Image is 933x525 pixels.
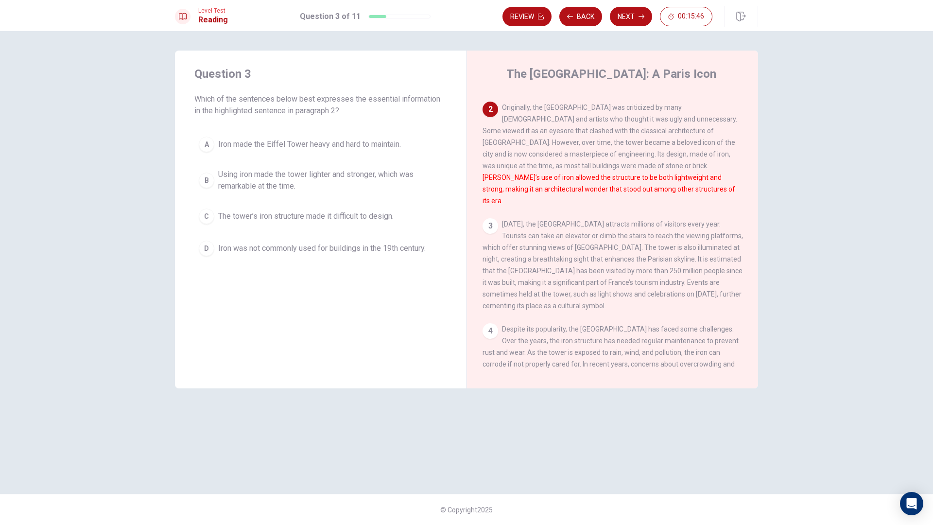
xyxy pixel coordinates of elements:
span: Iron made the Eiffel Tower heavy and hard to maintain. [218,139,401,150]
div: D [199,241,214,256]
button: DIron was not commonly used for buildings in the 19th century. [194,236,447,261]
span: Using iron made the tower lighter and stronger, which was remarkable at the time. [218,169,443,192]
div: C [199,209,214,224]
h4: The [GEOGRAPHIC_DATA]: A Paris Icon [506,66,716,82]
h1: Question 3 of 11 [300,11,361,22]
span: Iron was not commonly used for buildings in the 19th century. [218,243,426,254]
h4: Question 3 [194,66,447,82]
button: CThe tower’s iron structure made it difficult to design. [194,204,447,228]
span: [DATE], the [GEOGRAPHIC_DATA] attracts millions of visitors every year. Tourists can take an elev... [483,220,743,310]
span: 00:15:46 [678,13,704,20]
div: 4 [483,323,498,339]
button: BUsing iron made the tower lighter and stronger, which was remarkable at the time. [194,164,447,196]
button: Review [502,7,552,26]
div: 2 [483,102,498,117]
div: A [199,137,214,152]
button: AIron made the Eiffel Tower heavy and hard to maintain. [194,132,447,157]
button: 00:15:46 [660,7,712,26]
span: Which of the sentences below best expresses the essential information in the highlighted sentence... [194,93,447,117]
span: The tower’s iron structure made it difficult to design. [218,210,394,222]
div: Open Intercom Messenger [900,492,923,515]
h1: Reading [198,14,228,26]
font: [PERSON_NAME]’s use of iron allowed the structure to be both lightweight and strong, making it an... [483,174,735,205]
span: © Copyright 2025 [440,506,493,514]
span: Originally, the [GEOGRAPHIC_DATA] was criticized by many [DEMOGRAPHIC_DATA] and artists who thoug... [483,104,737,205]
div: 3 [483,218,498,234]
button: Back [559,7,602,26]
div: B [199,173,214,188]
span: Level Test [198,7,228,14]
span: Despite its popularity, the [GEOGRAPHIC_DATA] has faced some challenges. Over the years, the iron... [483,325,742,438]
button: Next [610,7,652,26]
